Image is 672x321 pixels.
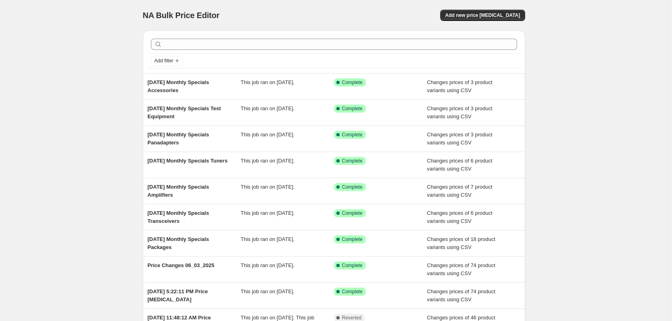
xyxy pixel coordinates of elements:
[342,132,363,138] span: Complete
[427,158,493,172] span: Changes prices of 6 product variants using CSV
[342,236,363,243] span: Complete
[342,79,363,86] span: Complete
[148,105,221,119] span: [DATE] Monthly Specials Test Equipment
[342,262,363,269] span: Complete
[445,12,520,19] span: Add new price [MEDICAL_DATA]
[143,11,220,20] span: NA Bulk Price Editor
[148,132,209,146] span: [DATE] Monthly Specials Panadapters
[241,288,295,294] span: This job ran on [DATE].
[148,236,209,250] span: [DATE] Monthly Specials Packages
[427,105,493,119] span: Changes prices of 3 product variants using CSV
[155,58,173,64] span: Add filter
[342,184,363,190] span: Complete
[241,236,295,242] span: This job ran on [DATE].
[427,236,495,250] span: Changes prices of 18 product variants using CSV
[427,262,495,276] span: Changes prices of 74 product variants using CSV
[148,262,214,268] span: Price Changes 06_03_2025
[342,210,363,216] span: Complete
[241,79,295,85] span: This job ran on [DATE].
[427,210,493,224] span: Changes prices of 6 product variants using CSV
[241,210,295,216] span: This job ran on [DATE].
[427,132,493,146] span: Changes prices of 3 product variants using CSV
[342,288,363,295] span: Complete
[241,105,295,111] span: This job ran on [DATE].
[241,262,295,268] span: This job ran on [DATE].
[342,158,363,164] span: Complete
[241,184,295,190] span: This job ran on [DATE].
[342,315,362,321] span: Reverted
[241,158,295,164] span: This job ran on [DATE].
[427,79,493,93] span: Changes prices of 3 product variants using CSV
[151,56,183,66] button: Add filter
[427,184,493,198] span: Changes prices of 7 product variants using CSV
[148,158,228,164] span: [DATE] Monthly Specials Tuners
[148,79,209,93] span: [DATE] Monthly Specials Accessories
[342,105,363,112] span: Complete
[148,288,208,302] span: [DATE] 5:22:11 PM Price [MEDICAL_DATA]
[241,132,295,138] span: This job ran on [DATE].
[148,210,209,224] span: [DATE] Monthly Specials Transceivers
[427,288,495,302] span: Changes prices of 74 product variants using CSV
[440,10,525,21] button: Add new price [MEDICAL_DATA]
[148,184,209,198] span: [DATE] Monthly Specials Amplifiers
